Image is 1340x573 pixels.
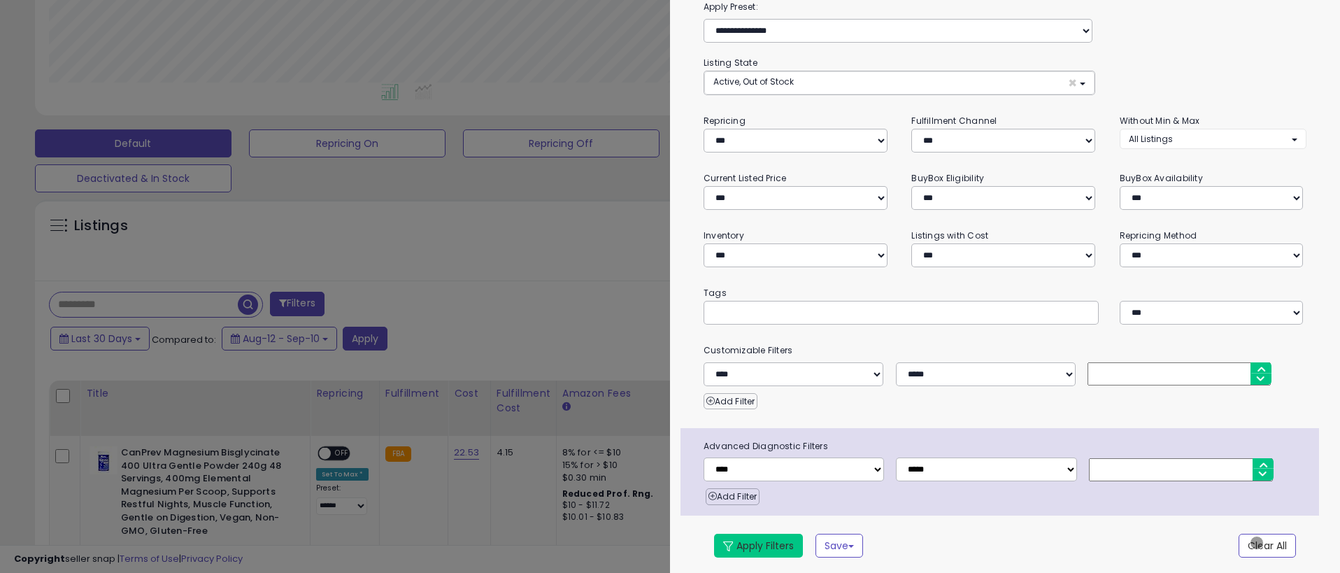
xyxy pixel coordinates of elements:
button: Add Filter [706,488,760,505]
small: BuyBox Availability [1120,172,1203,184]
span: Active, Out of Stock [713,76,794,87]
small: Inventory [704,229,744,241]
button: Active, Out of Stock × [704,71,1095,94]
small: Listing State [704,57,757,69]
small: Repricing [704,115,746,127]
small: Without Min & Max [1120,115,1200,127]
small: Repricing Method [1120,229,1197,241]
button: All Listings [1120,129,1306,149]
small: BuyBox Eligibility [911,172,984,184]
small: Fulfillment Channel [911,115,997,127]
span: × [1068,76,1077,90]
small: Current Listed Price [704,172,786,184]
button: Clear All [1239,534,1296,558]
button: Apply Filters [714,534,803,558]
small: Customizable Filters [693,343,1317,358]
button: Add Filter [704,393,757,410]
span: Advanced Diagnostic Filters [693,439,1319,454]
button: Save [815,534,863,558]
small: Tags [693,285,1317,301]
small: Listings with Cost [911,229,988,241]
span: All Listings [1129,133,1173,145]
